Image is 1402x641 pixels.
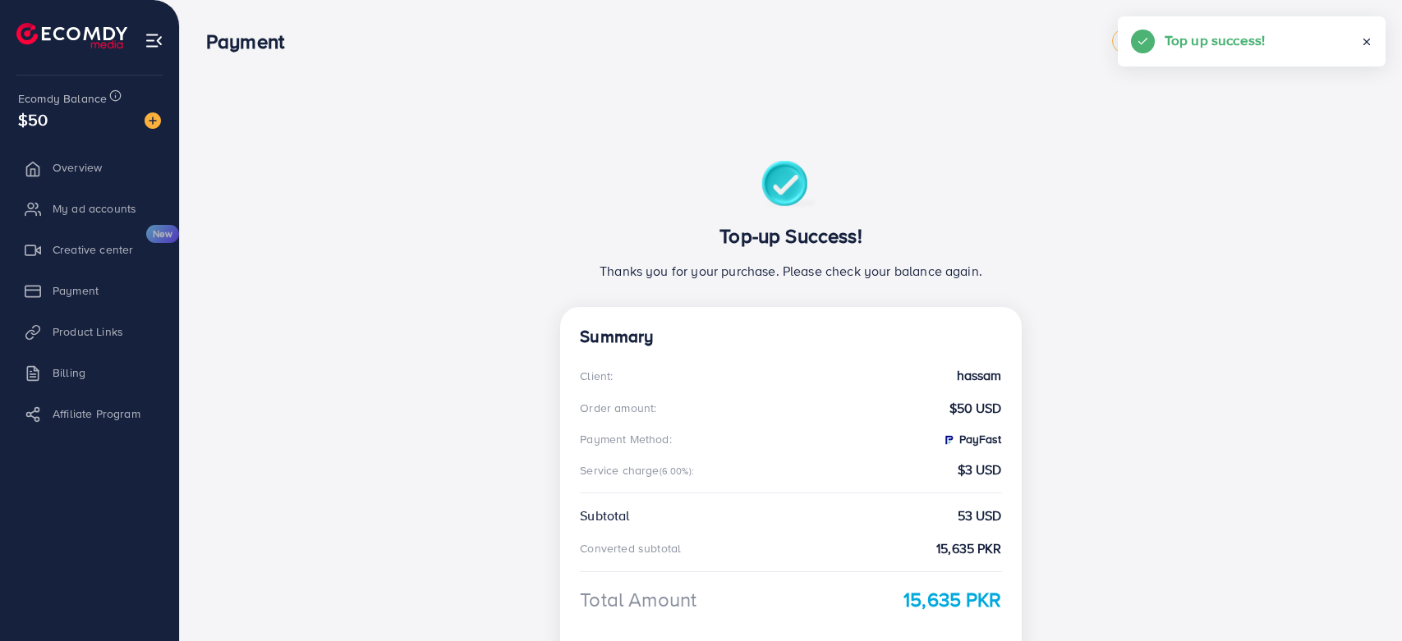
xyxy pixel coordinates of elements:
span: Ecomdy Balance [18,90,107,107]
strong: 15,635 PKR [903,585,1002,614]
div: Client: [580,368,613,384]
div: Converted subtotal [580,540,681,556]
img: image [145,112,161,129]
div: Service charge [580,462,699,478]
strong: $50 USD [949,399,1002,418]
p: Thanks you for your purchase. Please check your balance again. [580,261,1001,281]
h3: Top-up Success! [580,224,1001,248]
div: Order amount: [580,400,656,416]
strong: PayFast [942,431,1002,447]
h4: Summary [580,327,1001,347]
img: menu [145,31,163,50]
h3: Payment [206,30,297,53]
div: Total Amount [580,585,696,614]
strong: $3 USD [958,460,1002,479]
strong: 15,635 PKR [936,539,1002,558]
a: metap_pakistan_001 [1112,29,1240,53]
strong: 53 USD [958,506,1002,525]
h5: Top up success! [1165,30,1265,51]
img: success [761,161,820,211]
div: Payment Method: [580,431,671,447]
img: logo [16,23,127,48]
small: (6.00%): [660,465,694,478]
span: $50 [18,108,48,131]
strong: hassam [957,366,1002,385]
div: Subtotal [580,506,629,525]
img: PayFast [942,433,955,446]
